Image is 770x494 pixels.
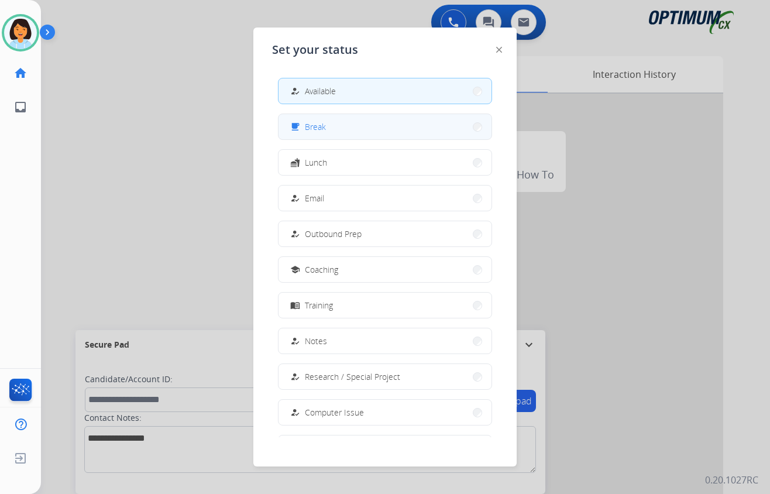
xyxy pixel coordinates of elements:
[279,221,491,246] button: Outbound Prep
[290,265,300,275] mat-icon: school
[305,335,327,347] span: Notes
[305,192,324,204] span: Email
[290,407,300,417] mat-icon: how_to_reg
[290,229,300,239] mat-icon: how_to_reg
[290,336,300,346] mat-icon: how_to_reg
[305,370,400,383] span: Research / Special Project
[305,85,336,97] span: Available
[279,78,491,104] button: Available
[305,156,327,169] span: Lunch
[290,86,300,96] mat-icon: how_to_reg
[305,228,362,240] span: Outbound Prep
[272,42,358,58] span: Set your status
[279,364,491,389] button: Research / Special Project
[305,406,364,418] span: Computer Issue
[305,299,333,311] span: Training
[279,328,491,354] button: Notes
[290,300,300,310] mat-icon: menu_book
[279,257,491,282] button: Coaching
[13,100,27,114] mat-icon: inbox
[305,121,326,133] span: Break
[279,400,491,425] button: Computer Issue
[705,473,758,487] p: 0.20.1027RC
[290,372,300,382] mat-icon: how_to_reg
[279,150,491,175] button: Lunch
[279,186,491,211] button: Email
[279,293,491,318] button: Training
[305,263,338,276] span: Coaching
[496,47,502,53] img: close-button
[4,16,37,49] img: avatar
[290,122,300,132] mat-icon: free_breakfast
[290,193,300,203] mat-icon: how_to_reg
[13,66,27,80] mat-icon: home
[279,114,491,139] button: Break
[290,157,300,167] mat-icon: fastfood
[279,435,491,461] button: Internet Issue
